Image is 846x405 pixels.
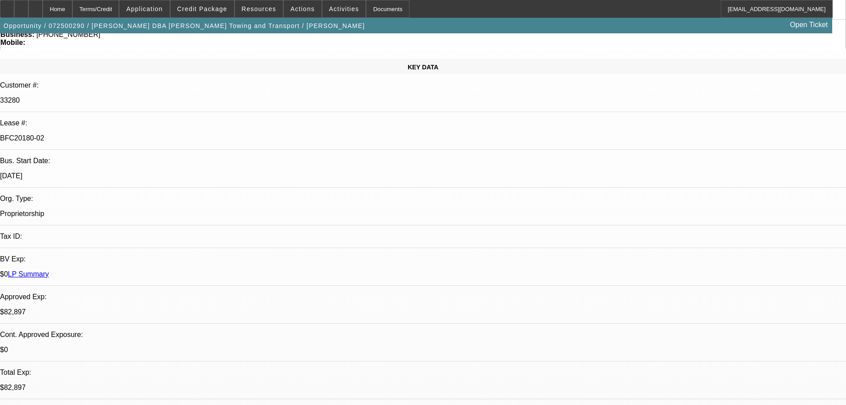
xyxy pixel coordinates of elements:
button: Actions [284,0,322,17]
span: Opportunity / 072500290 / [PERSON_NAME] DBA [PERSON_NAME] Towing and Transport / [PERSON_NAME] [4,22,365,29]
span: Actions [290,5,315,12]
span: Credit Package [177,5,227,12]
span: Application [126,5,163,12]
a: LP Summary [8,270,49,278]
button: Credit Package [171,0,234,17]
strong: Mobile: [0,39,25,46]
span: Activities [329,5,359,12]
a: Open Ticket [786,17,831,32]
button: Activities [322,0,366,17]
span: Resources [242,5,276,12]
span: KEY DATA [408,64,438,71]
button: Application [119,0,169,17]
button: Resources [235,0,283,17]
